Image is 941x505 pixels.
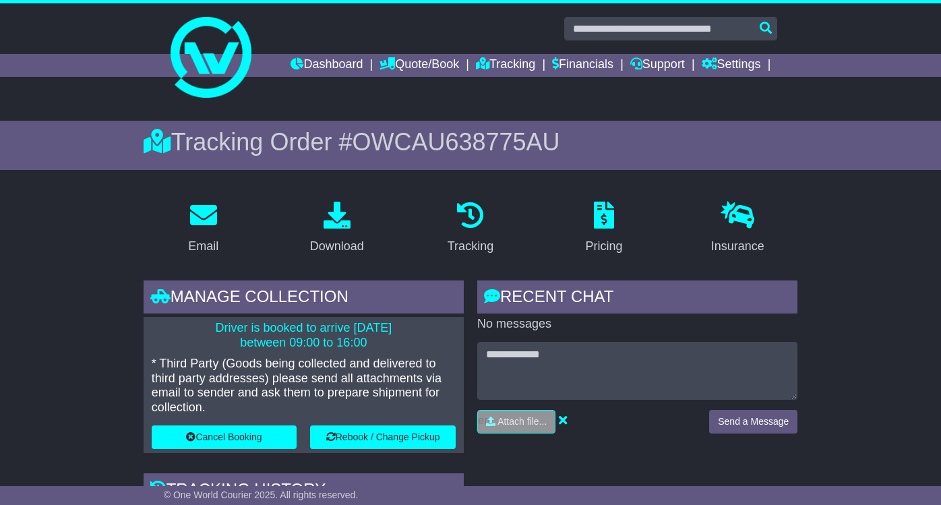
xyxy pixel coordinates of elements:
[439,197,502,260] a: Tracking
[477,317,797,332] p: No messages
[144,280,464,317] div: Manage collection
[586,237,623,256] div: Pricing
[476,54,535,77] a: Tracking
[164,489,359,500] span: © One World Courier 2025. All rights reserved.
[188,237,218,256] div: Email
[152,357,456,415] p: * Third Party (Goods being collected and delivered to third party addresses) please send all atta...
[291,54,363,77] a: Dashboard
[301,197,373,260] a: Download
[552,54,613,77] a: Financials
[179,197,227,260] a: Email
[477,280,797,317] div: RECENT CHAT
[709,410,797,434] button: Send a Message
[144,127,798,156] div: Tracking Order #
[152,425,297,449] button: Cancel Booking
[310,237,364,256] div: Download
[577,197,632,260] a: Pricing
[152,321,456,350] p: Driver is booked to arrive [DATE] between 09:00 to 16:00
[711,237,764,256] div: Insurance
[380,54,459,77] a: Quote/Book
[702,54,761,77] a: Settings
[352,128,559,156] span: OWCAU638775AU
[630,54,685,77] a: Support
[310,425,456,449] button: Rebook / Change Pickup
[702,197,773,260] a: Insurance
[448,237,493,256] div: Tracking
